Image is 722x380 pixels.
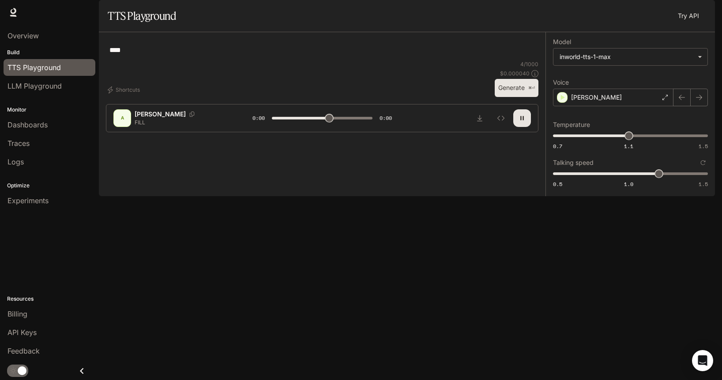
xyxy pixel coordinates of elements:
div: inworld-tts-1-max [553,48,707,65]
p: [PERSON_NAME] [135,110,186,119]
span: 0:00 [252,114,265,123]
span: 1.5 [699,142,708,150]
button: Download audio [471,109,489,127]
span: 0:00 [380,114,392,123]
button: Inspect [492,109,510,127]
span: 0.7 [553,142,562,150]
div: inworld-tts-1-max [560,52,693,61]
p: ⌘⏎ [528,86,535,91]
h1: TTS Playground [108,7,176,25]
button: Reset to default [698,158,708,168]
button: Copy Voice ID [186,112,198,117]
p: Voice [553,79,569,86]
span: 1.5 [699,180,708,188]
p: $ 0.000040 [500,70,530,77]
div: Open Intercom Messenger [692,350,713,371]
p: 4 / 1000 [520,60,538,68]
a: Try API [674,7,703,25]
button: Shortcuts [106,83,143,97]
p: Model [553,39,571,45]
p: Temperature [553,122,590,128]
span: 0.5 [553,180,562,188]
span: 1.0 [624,180,633,188]
p: Talking speed [553,160,594,166]
p: [PERSON_NAME] [571,93,622,102]
span: 1.1 [624,142,633,150]
button: Generate⌘⏎ [495,79,538,97]
div: A [115,111,129,125]
p: FILL [135,119,231,126]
